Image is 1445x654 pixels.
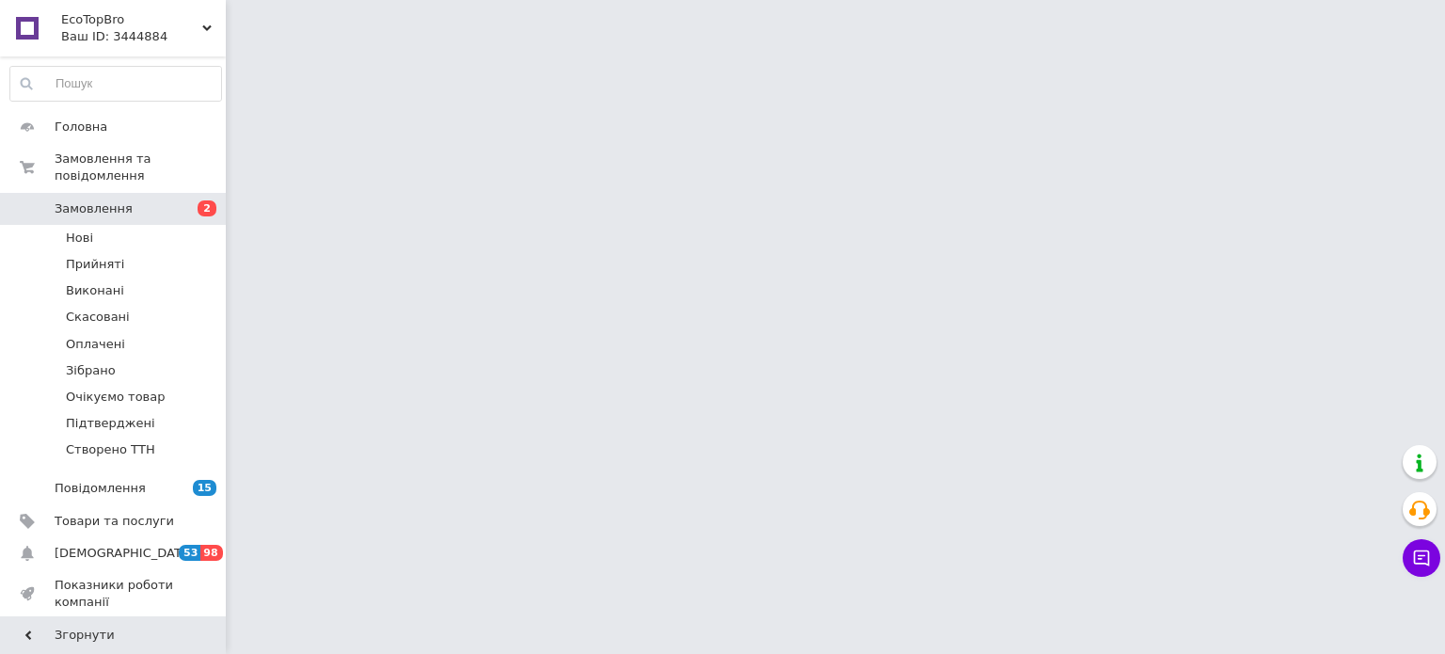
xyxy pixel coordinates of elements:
[66,230,93,247] span: Нові
[198,200,216,216] span: 2
[55,480,146,497] span: Повідомлення
[61,28,226,45] div: Ваш ID: 3444884
[66,282,124,299] span: Виконані
[55,151,226,184] span: Замовлення та повідомлення
[193,480,216,496] span: 15
[179,545,200,561] span: 53
[66,362,116,379] span: Зібрано
[66,389,166,406] span: Очікуємо товар
[200,545,222,561] span: 98
[1403,539,1440,577] button: Чат з покупцем
[61,11,202,28] span: EcoTopBro
[55,119,107,136] span: Головна
[66,309,130,326] span: Скасовані
[55,513,174,530] span: Товари та послуги
[55,200,133,217] span: Замовлення
[10,67,221,101] input: Пошук
[66,336,125,353] span: Оплачені
[66,415,155,432] span: Підтверджені
[66,441,155,458] span: Створено ТТН
[55,577,174,611] span: Показники роботи компанії
[66,256,124,273] span: Прийняті
[55,545,194,562] span: [DEMOGRAPHIC_DATA]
